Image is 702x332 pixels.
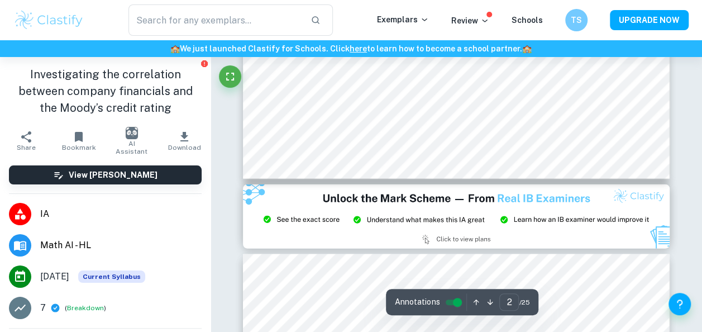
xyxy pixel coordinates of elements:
[451,15,489,27] p: Review
[40,239,202,252] span: Math AI - HL
[128,4,302,36] input: Search for any exemplars...
[9,165,202,184] button: View [PERSON_NAME]
[9,66,202,116] h1: Investigating the correlation between company financials and the Moody’s credit rating
[512,16,543,25] a: Schools
[219,65,241,88] button: Fullscreen
[40,207,202,221] span: IA
[377,13,429,26] p: Exemplars
[168,144,200,151] span: Download
[112,140,151,155] span: AI Assistant
[2,42,700,55] h6: We just launched Clastify for Schools. Click to learn how to become a school partner.
[522,44,532,53] span: 🏫
[243,184,669,248] img: Ad
[350,44,367,53] a: here
[40,301,46,315] p: 7
[158,125,211,156] button: Download
[106,125,158,156] button: AI Assistant
[67,303,104,313] button: Breakdown
[13,9,84,31] img: Clastify logo
[78,271,145,283] span: Current Syllabus
[62,144,96,151] span: Bookmark
[565,9,588,31] button: TS
[126,127,138,139] img: AI Assistant
[17,144,36,151] span: Share
[40,270,69,283] span: [DATE]
[668,293,691,315] button: Help and Feedback
[570,14,583,26] h6: TS
[78,271,145,283] div: This exemplar is based on the current syllabus. Feel free to refer to it for inspiration/ideas wh...
[65,303,106,314] span: ( )
[395,296,440,308] span: Annotations
[610,10,689,30] button: UPGRADE NOW
[52,125,105,156] button: Bookmark
[519,297,529,307] span: / 25
[170,44,180,53] span: 🏫
[200,59,208,68] button: Report issue
[69,169,157,181] h6: View [PERSON_NAME]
